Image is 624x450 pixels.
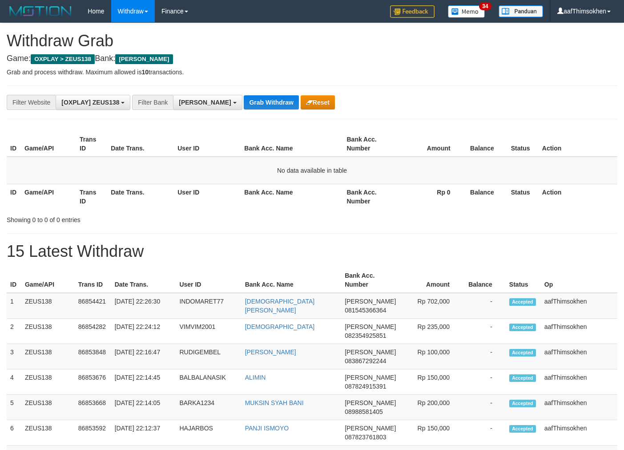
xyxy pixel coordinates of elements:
[21,395,75,420] td: ZEUS138
[245,399,304,406] a: MUKSIN SYAH BANI
[541,268,617,293] th: Op
[7,4,74,18] img: MOTION_logo.png
[479,2,491,10] span: 34
[111,319,176,344] td: [DATE] 22:24:12
[390,5,435,18] img: Feedback.jpg
[245,374,266,381] a: ALIMIN
[176,319,241,344] td: VIMVIM2001
[399,131,464,157] th: Amount
[343,184,398,209] th: Bank Acc. Number
[75,293,111,319] td: 86854421
[399,319,463,344] td: Rp 235,000
[7,184,21,209] th: ID
[7,131,21,157] th: ID
[115,54,173,64] span: [PERSON_NAME]
[56,95,130,110] button: [OXPLAY] ZEUS138
[75,395,111,420] td: 86853668
[509,324,536,331] span: Accepted
[301,95,335,109] button: Reset
[509,349,536,357] span: Accepted
[7,268,21,293] th: ID
[174,131,241,157] th: User ID
[399,395,463,420] td: Rp 200,000
[541,395,617,420] td: aafThimsokhen
[464,184,507,209] th: Balance
[242,268,342,293] th: Bank Acc. Name
[176,268,241,293] th: User ID
[173,95,242,110] button: [PERSON_NAME]
[399,293,463,319] td: Rp 702,000
[107,131,174,157] th: Date Trans.
[509,400,536,407] span: Accepted
[345,332,386,339] span: Copy 082354925851 to clipboard
[7,319,21,344] td: 2
[507,131,539,157] th: Status
[345,349,396,356] span: [PERSON_NAME]
[111,369,176,395] td: [DATE] 22:14:45
[341,268,399,293] th: Bank Acc. Number
[399,369,463,395] td: Rp 150,000
[111,268,176,293] th: Date Trans.
[75,268,111,293] th: Trans ID
[399,344,463,369] td: Rp 100,000
[21,268,75,293] th: Game/API
[111,344,176,369] td: [DATE] 22:16:47
[245,425,289,432] a: PANJI ISMOYO
[7,54,617,63] h4: Game: Bank:
[75,319,111,344] td: 86854282
[7,32,617,50] h1: Withdraw Grab
[541,344,617,369] td: aafThimsokhen
[245,298,315,314] a: [DEMOGRAPHIC_DATA][PERSON_NAME]
[176,344,241,369] td: RUDIGEMBEL
[176,395,241,420] td: BARKA1234
[75,344,111,369] td: 86853848
[7,68,617,77] p: Grab and process withdraw. Maximum allowed is transactions.
[141,69,149,76] strong: 10
[7,95,56,110] div: Filter Website
[541,420,617,446] td: aafThimsokhen
[245,323,315,330] a: [DEMOGRAPHIC_DATA]
[399,268,463,293] th: Amount
[448,5,485,18] img: Button%20Memo.svg
[541,369,617,395] td: aafThimsokhen
[506,268,541,293] th: Status
[21,344,75,369] td: ZEUS138
[76,131,107,157] th: Trans ID
[21,131,76,157] th: Game/API
[7,420,21,446] td: 6
[541,293,617,319] td: aafThimsokhen
[7,243,617,260] h1: 15 Latest Withdraw
[176,420,241,446] td: HAJARBOS
[241,131,343,157] th: Bank Acc. Name
[111,395,176,420] td: [DATE] 22:14:05
[539,131,617,157] th: Action
[21,369,75,395] td: ZEUS138
[245,349,296,356] a: [PERSON_NAME]
[111,420,176,446] td: [DATE] 22:12:37
[345,374,396,381] span: [PERSON_NAME]
[176,369,241,395] td: BALBALANASIK
[463,293,506,319] td: -
[241,184,343,209] th: Bank Acc. Name
[176,293,241,319] td: INDOMARET77
[75,369,111,395] td: 86853676
[7,369,21,395] td: 4
[21,420,75,446] td: ZEUS138
[509,298,536,306] span: Accepted
[107,184,174,209] th: Date Trans.
[21,293,75,319] td: ZEUS138
[463,395,506,420] td: -
[345,399,396,406] span: [PERSON_NAME]
[7,395,21,420] td: 5
[76,184,107,209] th: Trans ID
[345,323,396,330] span: [PERSON_NAME]
[179,99,231,106] span: [PERSON_NAME]
[343,131,398,157] th: Bank Acc. Number
[507,184,539,209] th: Status
[31,54,95,64] span: OXPLAY > ZEUS138
[345,383,386,390] span: Copy 087824915391 to clipboard
[7,293,21,319] td: 1
[7,212,254,224] div: Showing 0 to 0 of 0 entries
[509,374,536,382] span: Accepted
[111,293,176,319] td: [DATE] 22:26:30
